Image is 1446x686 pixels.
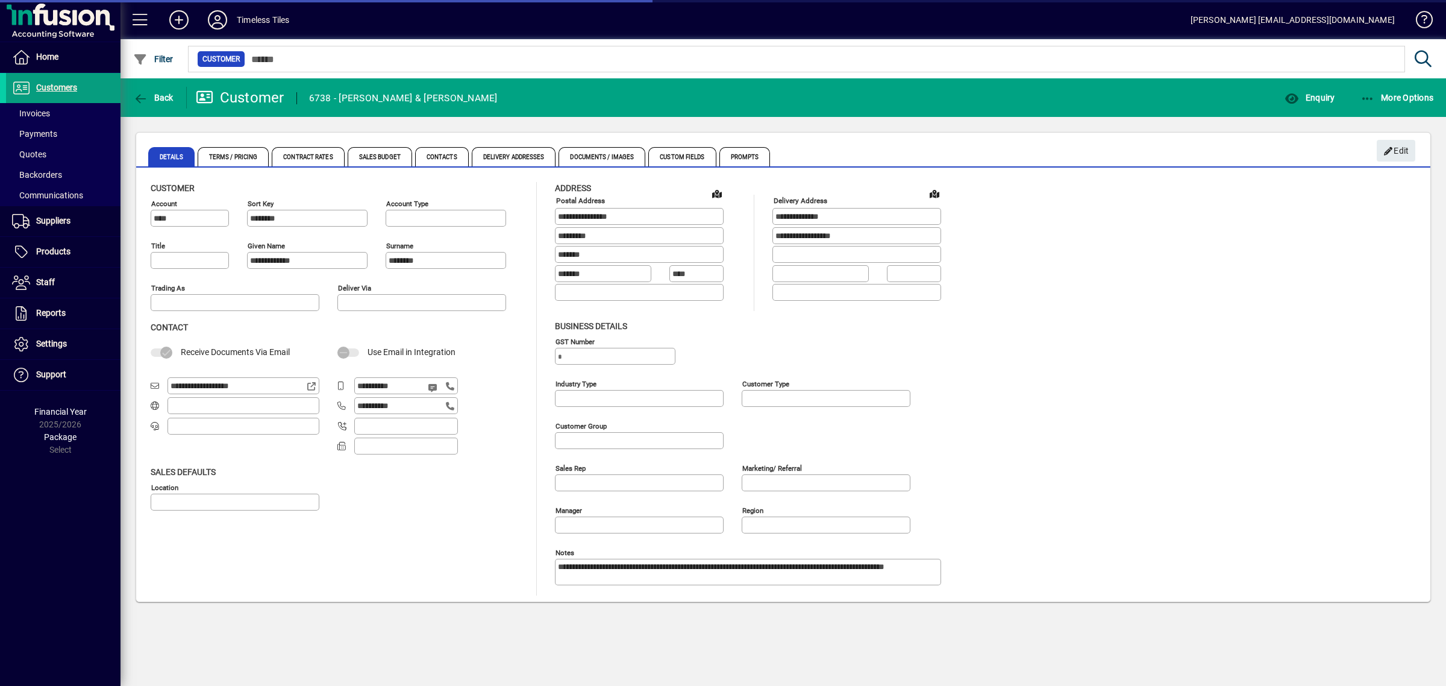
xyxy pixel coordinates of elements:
span: Documents / Images [559,147,645,166]
button: Add [160,9,198,31]
span: Customer [202,53,240,65]
app-page-header-button: Back [120,87,187,109]
span: Sales Budget [348,147,412,166]
mat-label: Location [151,483,178,491]
a: Suppliers [6,206,120,236]
mat-label: Customer type [742,379,789,388]
mat-label: Marketing/ Referral [742,464,802,472]
span: Contacts [415,147,469,166]
span: Use Email in Integration [368,347,455,357]
a: Backorders [6,165,120,185]
mat-label: Sales rep [556,464,586,472]
a: Invoices [6,103,120,124]
a: Products [6,237,120,267]
span: Address [555,183,591,193]
span: Support [36,370,66,379]
mat-label: Notes [556,548,574,556]
span: Home [36,52,58,61]
mat-label: Surname [386,242,413,250]
span: Contact [151,323,188,332]
span: Reports [36,308,66,318]
span: Financial Year [34,407,87,417]
a: Quotes [6,144,120,165]
mat-label: Industry type [556,379,596,388]
span: Communications [12,190,83,200]
a: View on map [925,184,944,203]
span: Products [36,247,70,256]
span: Custom Fields [648,147,716,166]
div: 6738 - [PERSON_NAME] & [PERSON_NAME] [309,89,498,108]
a: Support [6,360,120,390]
mat-label: Trading as [151,284,185,292]
a: Staff [6,268,120,298]
a: Reports [6,298,120,329]
span: Filter [133,54,174,64]
button: Back [130,87,177,109]
span: Details [148,147,195,166]
span: Staff [36,277,55,287]
mat-label: Deliver via [338,284,371,292]
span: Enquiry [1285,93,1335,102]
span: Prompts [719,147,771,166]
span: Business details [555,321,627,331]
a: Home [6,42,120,72]
a: Settings [6,329,120,359]
mat-label: Title [151,242,165,250]
span: More Options [1360,93,1434,102]
span: Package [44,432,77,442]
a: Payments [6,124,120,144]
span: Sales defaults [151,467,216,477]
mat-label: Manager [556,506,582,514]
button: Filter [130,48,177,70]
span: Customers [36,83,77,92]
div: [PERSON_NAME] [EMAIL_ADDRESS][DOMAIN_NAME] [1191,10,1395,30]
div: Timeless Tiles [237,10,289,30]
mat-label: Account Type [386,200,428,208]
mat-label: Account [151,200,177,208]
div: Customer [196,88,284,107]
mat-label: GST Number [556,337,595,345]
span: Receive Documents Via Email [181,347,290,357]
span: Payments [12,129,57,139]
span: Settings [36,339,67,348]
mat-label: Region [742,506,763,514]
button: Send SMS [419,373,448,402]
span: Delivery Addresses [472,147,556,166]
span: Edit [1383,141,1409,161]
button: Profile [198,9,237,31]
span: Invoices [12,109,50,118]
a: Knowledge Base [1407,2,1431,42]
span: Customer [151,183,195,193]
span: Contract Rates [272,147,344,166]
a: View on map [707,184,727,203]
span: Suppliers [36,216,70,225]
mat-label: Given name [248,242,285,250]
a: Communications [6,185,120,206]
span: Backorders [12,170,62,180]
mat-label: Customer group [556,421,607,430]
span: Quotes [12,149,46,159]
button: Edit [1377,140,1415,162]
button: More Options [1357,87,1437,109]
span: Terms / Pricing [198,147,269,166]
button: Enquiry [1282,87,1338,109]
mat-label: Sort key [248,200,274,208]
span: Back [133,93,174,102]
